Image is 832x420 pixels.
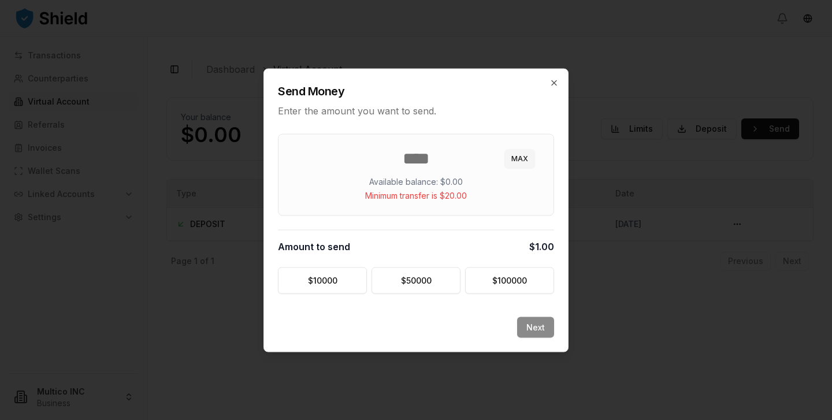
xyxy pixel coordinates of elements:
button: MAX [504,149,535,168]
p: Available balance: $0.00 [369,176,463,187]
p: Enter the amount you want to send. [278,103,554,117]
p: Minimum transfer is $20.00 [365,189,467,201]
button: $50000 [372,267,460,293]
span: $1.00 [529,239,554,253]
button: $100000 [465,267,554,293]
span: Amount to send [278,239,350,253]
h2: Send Money [278,83,554,99]
button: $10000 [278,267,367,293]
